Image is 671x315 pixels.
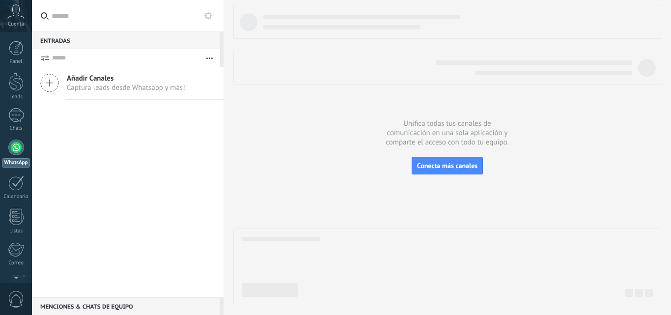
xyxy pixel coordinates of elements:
span: Conecta más canales [417,161,477,170]
div: Calendario [2,194,30,200]
div: Entradas [32,31,220,49]
div: Panel [2,58,30,65]
div: WhatsApp [2,158,30,168]
div: Listas [2,228,30,234]
span: Cuenta [8,21,24,28]
span: Añadir Canales [67,74,185,83]
div: Correo [2,260,30,266]
span: Captura leads desde Whatsapp y más! [67,83,185,92]
div: Leads [2,94,30,100]
div: Chats [2,125,30,132]
div: Menciones & Chats de equipo [32,297,220,315]
button: Conecta más canales [412,157,483,174]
